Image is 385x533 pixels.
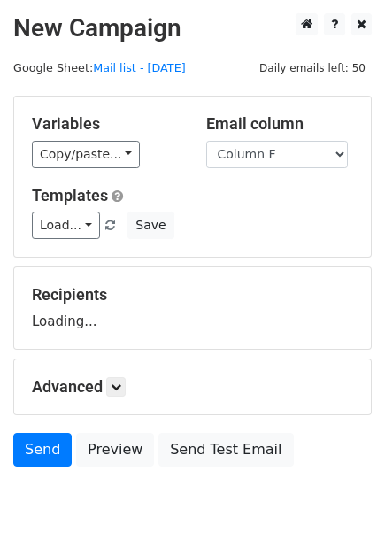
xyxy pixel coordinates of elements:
a: Send Test Email [158,433,293,467]
h5: Advanced [32,377,353,397]
h2: New Campaign [13,13,372,43]
small: Google Sheet: [13,61,186,74]
a: Load... [32,212,100,239]
span: Daily emails left: 50 [253,58,372,78]
a: Templates [32,186,108,205]
a: Daily emails left: 50 [253,61,372,74]
a: Send [13,433,72,467]
h5: Email column [206,114,354,134]
div: Loading... [32,285,353,331]
a: Copy/paste... [32,141,140,168]
h5: Recipients [32,285,353,305]
a: Mail list - [DATE] [93,61,186,74]
h5: Variables [32,114,180,134]
button: Save [127,212,173,239]
a: Preview [76,433,154,467]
